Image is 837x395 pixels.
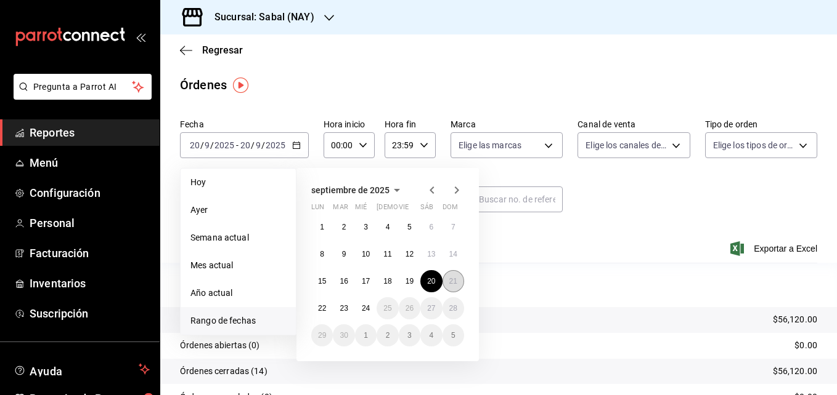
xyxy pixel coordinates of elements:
abbr: 24 de septiembre de 2025 [362,304,370,313]
button: 24 de septiembre de 2025 [355,297,377,319]
abbr: martes [333,203,348,216]
label: Hora inicio [324,120,375,129]
button: 4 de octubre de 2025 [420,324,442,346]
button: 10 de septiembre de 2025 [355,243,377,265]
p: Órdenes cerradas (14) [180,365,267,378]
input: -- [240,140,251,150]
img: Tooltip marker [233,78,248,93]
button: 23 de septiembre de 2025 [333,297,354,319]
button: 9 de septiembre de 2025 [333,243,354,265]
button: 19 de septiembre de 2025 [399,270,420,292]
span: Reportes [30,124,150,141]
button: 1 de septiembre de 2025 [311,216,333,238]
button: 5 de octubre de 2025 [443,324,464,346]
button: 13 de septiembre de 2025 [420,243,442,265]
button: 21 de septiembre de 2025 [443,270,464,292]
span: Semana actual [190,231,286,244]
abbr: jueves [377,203,449,216]
span: Mes actual [190,259,286,272]
abbr: 8 de septiembre de 2025 [320,250,324,258]
abbr: 9 de septiembre de 2025 [342,250,346,258]
button: 16 de septiembre de 2025 [333,270,354,292]
span: Hoy [190,176,286,189]
span: / [210,140,214,150]
button: 29 de septiembre de 2025 [311,324,333,346]
input: -- [255,140,261,150]
span: Año actual [190,287,286,300]
span: Ayuda [30,362,134,377]
button: septiembre de 2025 [311,183,404,197]
button: 28 de septiembre de 2025 [443,297,464,319]
abbr: 6 de septiembre de 2025 [429,223,433,231]
button: open_drawer_menu [136,32,145,42]
abbr: 20 de septiembre de 2025 [427,277,435,285]
button: 22 de septiembre de 2025 [311,297,333,319]
label: Hora fin [385,120,436,129]
span: Elige las marcas [459,139,521,151]
button: 18 de septiembre de 2025 [377,270,398,292]
abbr: domingo [443,203,458,216]
abbr: 26 de septiembre de 2025 [406,304,414,313]
input: -- [204,140,210,150]
label: Tipo de orden [705,120,817,129]
abbr: 2 de septiembre de 2025 [342,223,346,231]
button: Pregunta a Parrot AI [14,74,152,100]
abbr: 23 de septiembre de 2025 [340,304,348,313]
p: $56,120.00 [773,313,817,326]
button: 2 de septiembre de 2025 [333,216,354,238]
span: septiembre de 2025 [311,185,390,195]
button: 30 de septiembre de 2025 [333,324,354,346]
button: 11 de septiembre de 2025 [377,243,398,265]
label: Marca [451,120,563,129]
span: - [236,140,239,150]
abbr: 16 de septiembre de 2025 [340,277,348,285]
abbr: 19 de septiembre de 2025 [406,277,414,285]
button: 26 de septiembre de 2025 [399,297,420,319]
button: 15 de septiembre de 2025 [311,270,333,292]
abbr: 1 de septiembre de 2025 [320,223,324,231]
abbr: 3 de septiembre de 2025 [364,223,368,231]
input: ---- [214,140,235,150]
abbr: 3 de octubre de 2025 [407,331,412,340]
button: 3 de septiembre de 2025 [355,216,377,238]
button: 8 de septiembre de 2025 [311,243,333,265]
p: $0.00 [794,339,817,352]
abbr: viernes [399,203,409,216]
input: Buscar no. de referencia [479,187,563,212]
button: 7 de septiembre de 2025 [443,216,464,238]
abbr: 12 de septiembre de 2025 [406,250,414,258]
span: / [261,140,265,150]
abbr: 1 de octubre de 2025 [364,331,368,340]
abbr: 30 de septiembre de 2025 [340,331,348,340]
abbr: 18 de septiembre de 2025 [383,277,391,285]
abbr: lunes [311,203,324,216]
input: -- [189,140,200,150]
span: Personal [30,215,150,231]
button: 20 de septiembre de 2025 [420,270,442,292]
button: 1 de octubre de 2025 [355,324,377,346]
label: Fecha [180,120,309,129]
h3: Sucursal: Sabal (NAY) [205,10,314,25]
abbr: 11 de septiembre de 2025 [383,250,391,258]
span: Elige los canales de venta [586,139,667,151]
input: ---- [265,140,286,150]
abbr: 29 de septiembre de 2025 [318,331,326,340]
abbr: 15 de septiembre de 2025 [318,277,326,285]
abbr: 22 de septiembre de 2025 [318,304,326,313]
abbr: 10 de septiembre de 2025 [362,250,370,258]
button: Regresar [180,44,243,56]
span: Inventarios [30,275,150,292]
span: Ayer [190,204,286,217]
abbr: 5 de septiembre de 2025 [407,223,412,231]
span: Exportar a Excel [733,241,817,256]
span: / [251,140,255,150]
abbr: miércoles [355,203,367,216]
button: 4 de septiembre de 2025 [377,216,398,238]
abbr: 7 de septiembre de 2025 [451,223,455,231]
a: Pregunta a Parrot AI [9,89,152,102]
abbr: 13 de septiembre de 2025 [427,250,435,258]
abbr: sábado [420,203,433,216]
abbr: 5 de octubre de 2025 [451,331,455,340]
p: $56,120.00 [773,365,817,378]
